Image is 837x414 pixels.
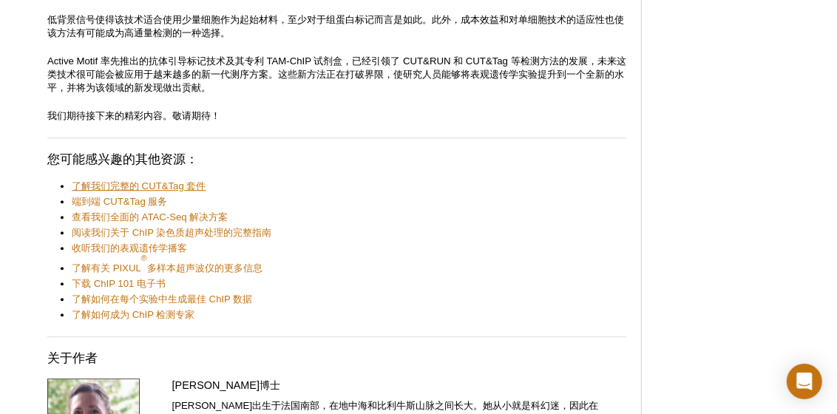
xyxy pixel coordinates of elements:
font: 查看我们全面的 ATAC-Seq 解决方案 [72,211,228,223]
font: 我们期待接下来的精彩内容。敬请期待！ [47,110,220,121]
font: 低背景信号使得该技术适合使用少量细胞作为起始材料，至少对于组蛋白标记而言是如此。此外，成本效益和对单细胞技术的适应性也使该方法有可能成为高通量检测的一种选择。 [47,14,624,38]
font: 收听我们的表观遗传学播客 [72,242,187,254]
font: 了解如何在每个实验中生成最佳 ChIP 数据 [72,293,252,305]
font: 了解我们完整的 CUT&Tag 套件 [72,180,206,191]
a: 了解如何成为 ChIP 检测专家 [72,308,194,322]
font: 您可能感兴趣的其他资源： [47,152,198,166]
font: 阅读我们关于 ChIP 染色质超声处理的完整指南 [72,227,271,238]
font: 了解有关 PIXUL [72,262,141,274]
div: 打开 Intercom Messenger [787,364,822,399]
font: 多样本超声波仪的更多信息 [147,262,262,274]
a: 查看我们全面的 ATAC-Seq 解决方案 [72,211,228,224]
font: 了解如何成为 ChIP 检测专家 [72,309,194,320]
font: Active Motif 率先推出的抗体引导标记技术及其专利 TAM-ChIP 试剂盒，已经引领了 CUT&RUN 和 CUT&Tag 等检测方法的发展，未来这类技术很可能会被应用于越来越多的新... [47,55,626,93]
a: 收听我们的表观遗传学播客 [72,242,187,255]
a: 了解如何在每个实验中生成最佳 ChIP 数据 [72,293,252,306]
font: 端到端 CUT&Tag 服务 [72,196,168,207]
a: 下载 ChIP 101 电子书 [72,277,166,291]
font: 下载 ChIP 101 电子书 [72,278,166,289]
font: 关于作者 [47,351,98,365]
a: 了解我们完整的 CUT&Tag 套件 [72,180,206,193]
a: 了解有关 PIXUL®多样本超声波仪的更多信息 [72,257,262,275]
a: 阅读我们关于 ChIP 染色质超声处理的完整指南 [72,226,271,240]
font: [PERSON_NAME]博士 [172,379,280,391]
font: ® [141,253,147,262]
a: 端到端 CUT&Tag 服务 [72,195,168,208]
